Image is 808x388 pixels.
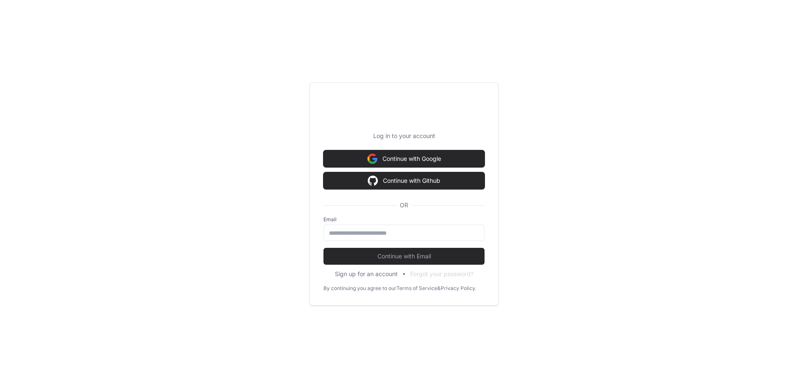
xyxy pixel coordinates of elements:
button: Continue with Email [323,248,485,265]
button: Continue with Github [323,172,485,189]
img: Sign in with google [367,150,377,167]
button: Forgot your password? [410,270,474,278]
img: Sign in with google [368,172,378,189]
a: Terms of Service [396,285,437,292]
button: Continue with Google [323,150,485,167]
span: Continue with Email [323,252,485,260]
p: Log in to your account [323,132,485,140]
button: Sign up for an account [335,270,398,278]
label: Email [323,216,485,223]
span: OR [396,201,412,209]
div: By continuing you agree to our [323,285,396,292]
a: Privacy Policy. [441,285,476,292]
div: & [437,285,441,292]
